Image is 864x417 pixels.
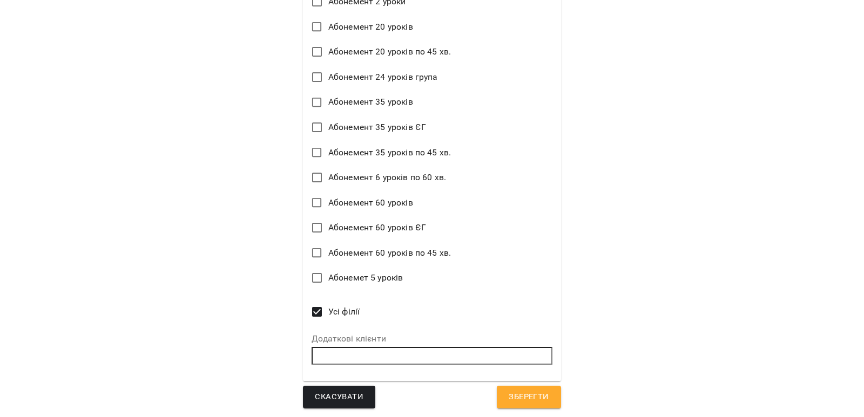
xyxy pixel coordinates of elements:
[497,386,561,408] button: Зберегти
[328,196,413,209] span: Абонемент 60 уроків
[328,146,451,159] span: Абонемент 35 уроків по 45 хв.
[328,121,426,134] span: Абонемент 35 уроків ЄГ
[328,45,451,58] span: Абонемент 20 уроків по 45 хв.
[303,386,375,408] button: Скасувати
[328,171,446,184] span: Абонемент 6 уроків по 60 хв.
[328,271,403,284] span: Абонемет 5 уроків
[328,20,413,33] span: Абонемент 20 уроків
[315,390,363,404] span: Скасувати
[328,221,426,234] span: Абонемент 60 уроків ЄГ
[328,71,438,84] span: Абонемент 24 уроків група
[312,334,552,343] label: Додаткові клієнти
[328,247,451,259] span: Абонемент 60 уроків по 45 хв.
[328,305,360,318] span: Усі філії
[328,95,413,108] span: Абонемент 35 уроків
[509,390,549,404] span: Зберегти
